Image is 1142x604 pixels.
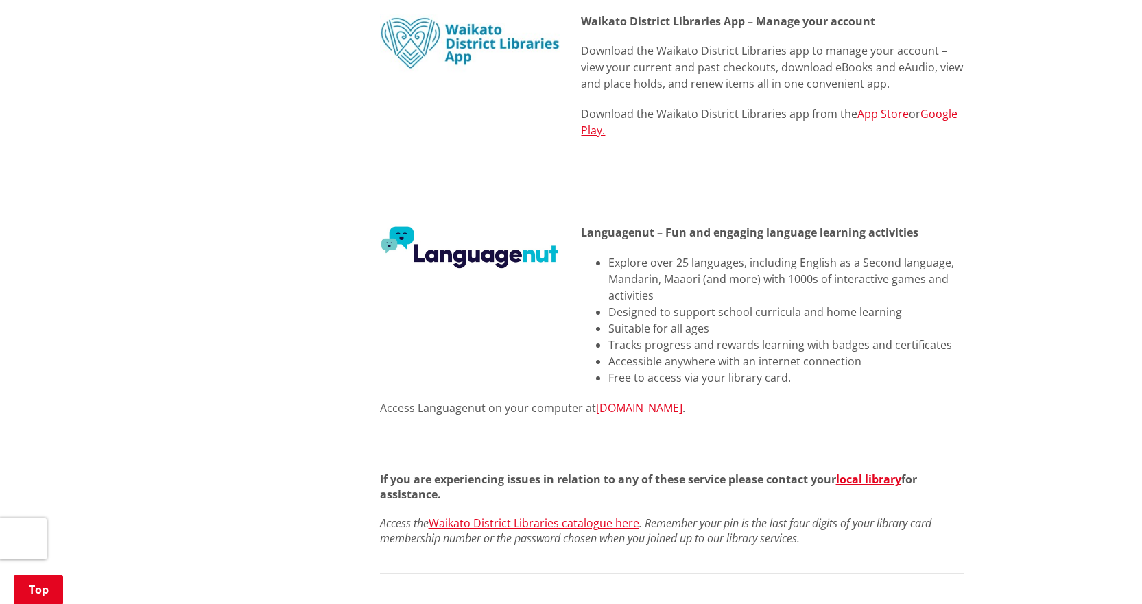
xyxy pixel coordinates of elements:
[380,516,429,531] em: Access the
[608,337,964,353] li: Tracks progress and rewards learning with badges and certificates
[581,106,957,138] a: Google Play.
[380,400,964,416] div: Access Languagenut on your computer at .
[608,304,964,320] li: Designed to support school curricula and home learning
[596,400,682,415] a: [DOMAIN_NAME]
[581,14,875,29] strong: Waikato District Libraries App – Manage your account
[836,472,901,487] a: local library
[608,353,964,370] li: Accessible anywhere with an internet connection
[608,254,964,304] li: Explore over 25 languages, including English as a Second language, Mandarin, Maaori (and more) wi...
[1079,546,1128,596] iframe: Messenger Launcher
[380,224,561,269] img: LANGUAGENUT LOGO
[380,472,917,502] strong: If you are experiencing issues in relation to any of these service please contact your for assist...
[429,516,639,531] a: Waikato District Libraries catalogue here
[380,516,931,546] em: . Remember your pin is the last four digits of your library card membership number or the passwor...
[380,14,561,73] img: wd libraries app
[608,320,964,337] li: Suitable for all ages
[14,575,63,604] a: Top
[581,106,964,138] p: Download the Waikato District Libraries app from the or
[857,106,909,121] a: App Store
[581,225,918,240] strong: Languagenut – Fun and engaging language learning activities
[581,43,964,92] p: Download the Waikato District Libraries app to manage your account – view your current and past c...
[608,370,964,386] li: Free to access via your library card.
